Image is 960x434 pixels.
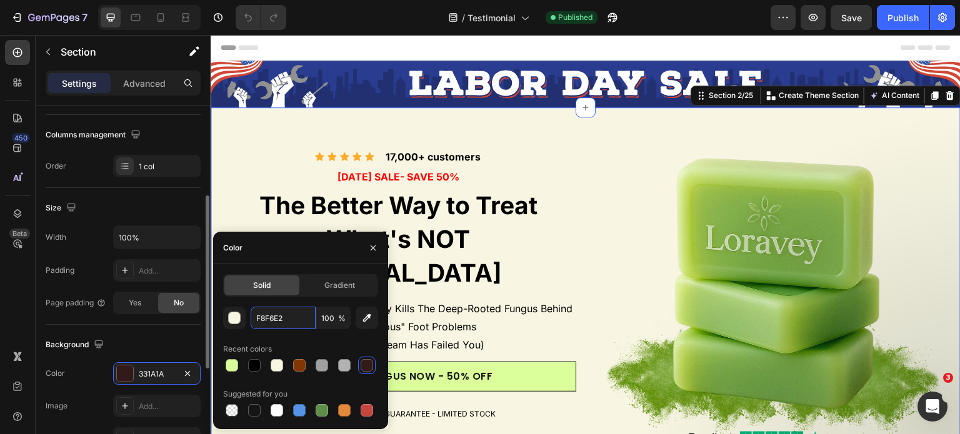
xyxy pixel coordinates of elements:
[831,5,872,30] button: Save
[12,133,30,143] div: 450
[223,388,287,400] div: Suggested for you
[174,297,184,308] span: No
[46,127,143,144] div: Columns management
[384,72,741,428] img: Progetto_senza_titolo_-_2025-07-24T164130.159.png
[62,77,97,90] p: Settings
[462,11,465,24] span: /
[46,265,74,276] div: Padding
[123,77,166,90] p: Advanced
[46,232,66,243] div: Width
[46,200,79,217] div: Size
[223,242,242,254] div: Color
[887,11,919,24] div: Publish
[656,53,711,68] button: AI Content
[917,392,947,422] iframe: Intercom live chat
[82,10,87,25] p: 7
[46,368,65,379] div: Color
[139,401,197,412] div: Add...
[496,55,545,66] div: Section 2/25
[338,313,346,324] span: %
[251,307,316,329] input: Eg: FFFFFF
[568,55,648,66] p: Create Theme Section
[9,229,30,239] div: Beta
[139,265,197,277] div: Add...
[139,368,175,380] div: 331A1A
[129,297,141,308] span: Yes
[253,280,271,291] span: Solid
[46,297,106,308] div: Page padding
[236,5,286,30] div: Undo/Redo
[324,280,355,291] span: Gradient
[943,373,953,383] span: 3
[223,343,272,355] div: Recent colors
[467,11,516,24] span: Testimonial
[61,44,163,59] p: Section
[46,400,67,412] div: Image
[46,337,106,353] div: Background
[139,161,197,172] div: 1 col
[841,12,862,23] span: Save
[114,226,200,249] input: Auto
[558,12,592,23] span: Published
[5,5,93,30] button: 7
[877,5,929,30] button: Publish
[211,35,960,434] iframe: Design area
[46,160,66,172] div: Order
